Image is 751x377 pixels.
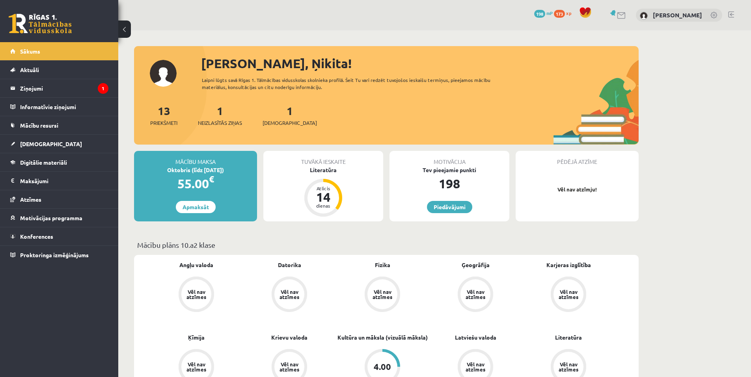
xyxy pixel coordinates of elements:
[462,261,490,269] a: Ģeogrāfija
[10,153,108,171] a: Digitālie materiāli
[10,116,108,134] a: Mācību resursi
[20,66,39,73] span: Aktuāli
[278,289,300,299] div: Vēl nav atzīmes
[464,289,486,299] div: Vēl nav atzīmes
[516,151,639,166] div: Pēdējā atzīme
[179,261,213,269] a: Angļu valoda
[20,122,58,129] span: Mācību resursi
[534,10,545,18] span: 198
[311,203,335,208] div: dienas
[546,10,553,16] span: mP
[20,140,82,147] span: [DEMOGRAPHIC_DATA]
[185,289,207,299] div: Vēl nav atzīmes
[243,277,336,314] a: Vēl nav atzīmes
[98,83,108,94] i: 1
[371,289,393,299] div: Vēl nav atzīmes
[10,190,108,208] a: Atzīmes
[520,186,635,193] p: Vēl nav atzīmju!
[554,10,565,18] span: 173
[271,333,307,342] a: Krievu valoda
[566,10,571,16] span: xp
[20,159,67,166] span: Digitālie materiāli
[185,362,207,372] div: Vēl nav atzīmes
[278,261,301,269] a: Datorika
[150,104,177,127] a: 13Priekšmeti
[557,362,580,372] div: Vēl nav atzīmes
[311,186,335,191] div: Atlicis
[10,98,108,116] a: Informatīvie ziņojumi
[10,209,108,227] a: Motivācijas programma
[134,166,257,174] div: Oktobris (līdz [DATE])
[150,119,177,127] span: Priekšmeti
[640,12,648,20] img: Ņikita Ņemiro
[20,196,41,203] span: Atzīmes
[374,362,391,371] div: 4.00
[176,201,216,213] a: Apmaksāt
[389,151,509,166] div: Motivācija
[429,277,522,314] a: Vēl nav atzīmes
[10,42,108,60] a: Sākums
[336,277,429,314] a: Vēl nav atzīmes
[10,172,108,190] a: Maksājumi
[337,333,428,342] a: Kultūra un māksla (vizuālā māksla)
[311,191,335,203] div: 14
[546,261,591,269] a: Karjeras izglītība
[263,166,383,174] div: Literatūra
[198,104,242,127] a: 1Neizlasītās ziņas
[263,119,317,127] span: [DEMOGRAPHIC_DATA]
[134,174,257,193] div: 55.00
[10,135,108,153] a: [DEMOGRAPHIC_DATA]
[20,98,108,116] legend: Informatīvie ziņojumi
[10,246,108,264] a: Proktoringa izmēģinājums
[427,201,472,213] a: Piedāvājumi
[9,14,72,33] a: Rīgas 1. Tālmācības vidusskola
[653,11,702,19] a: [PERSON_NAME]
[389,174,509,193] div: 198
[534,10,553,16] a: 198 mP
[20,214,82,221] span: Motivācijas programma
[375,261,390,269] a: Fizika
[202,76,505,91] div: Laipni lūgts savā Rīgas 1. Tālmācības vidusskolas skolnieka profilā. Šeit Tu vari redzēt tuvojošo...
[134,151,257,166] div: Mācību maksa
[278,362,300,372] div: Vēl nav atzīmes
[10,227,108,245] a: Konferences
[20,172,108,190] legend: Maksājumi
[10,61,108,79] a: Aktuāli
[188,333,205,342] a: Ķīmija
[10,79,108,97] a: Ziņojumi1
[263,104,317,127] a: 1[DEMOGRAPHIC_DATA]
[20,79,108,97] legend: Ziņojumi
[389,166,509,174] div: Tev pieejamie punkti
[20,251,89,258] span: Proktoringa izmēģinājums
[522,277,615,314] a: Vēl nav atzīmes
[20,48,40,55] span: Sākums
[557,289,580,299] div: Vēl nav atzīmes
[554,10,575,16] a: 173 xp
[455,333,496,342] a: Latviešu valoda
[137,240,635,250] p: Mācību plāns 10.a2 klase
[555,333,582,342] a: Literatūra
[150,277,243,314] a: Vēl nav atzīmes
[209,173,214,185] span: €
[20,233,53,240] span: Konferences
[263,151,383,166] div: Tuvākā ieskaite
[198,119,242,127] span: Neizlasītās ziņas
[263,166,383,218] a: Literatūra Atlicis 14 dienas
[464,362,486,372] div: Vēl nav atzīmes
[201,54,639,73] div: [PERSON_NAME], Ņikita!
